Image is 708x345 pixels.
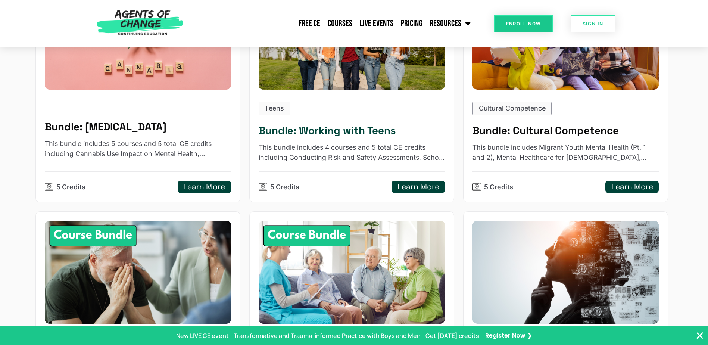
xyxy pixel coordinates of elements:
[45,121,231,133] h5: Bundle: Cannabis Use Disorder
[472,221,659,324] img: ChatGPT and AI for Social Workers and Mental Health Professionals (3 General CE Credit)
[484,182,513,192] p: 5 Credits
[356,14,397,33] a: Live Events
[259,221,445,324] img: Geriatric Care and Aging - 4 Credit CE Bundle
[472,124,659,137] h5: Bundle: Cultural Competence
[494,15,553,32] a: Enroll Now
[506,21,541,26] span: Enroll Now
[270,182,299,192] p: 5 Credits
[176,331,479,340] p: New LIVE CE event - Transformative and Trauma-informed Practice with Boys and Men - Get [DATE] cr...
[397,14,426,33] a: Pricing
[583,21,603,26] span: SIGN IN
[45,139,231,159] p: This bundle includes 5 courses and 5 total CE credits including Cannabis Use Impact on Mental Hea...
[56,182,85,192] p: 5 Credits
[479,103,546,114] p: Cultural Competence
[472,143,659,162] p: This bundle includes Migrant Youth Mental Health (Pt. 1 and 2), Mental Healthcare for Latinos, Na...
[259,124,445,137] h5: Bundle: Working with Teens
[259,143,445,162] p: This bundle includes 4 courses and 5 total CE credits including Conducting Risk and Safety Assess...
[611,182,653,192] h5: Learn More
[45,221,231,324] img: Trauma and PTSD - 4 CE Credit Bundle
[485,331,532,341] a: Register Now ❯
[265,103,284,114] p: Teens
[183,182,225,192] h5: Learn More
[397,182,439,192] h5: Learn More
[295,14,324,33] a: Free CE
[571,15,615,32] a: SIGN IN
[187,14,474,33] nav: Menu
[426,14,474,33] a: Resources
[324,14,356,33] a: Courses
[695,331,704,340] button: Close Banner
